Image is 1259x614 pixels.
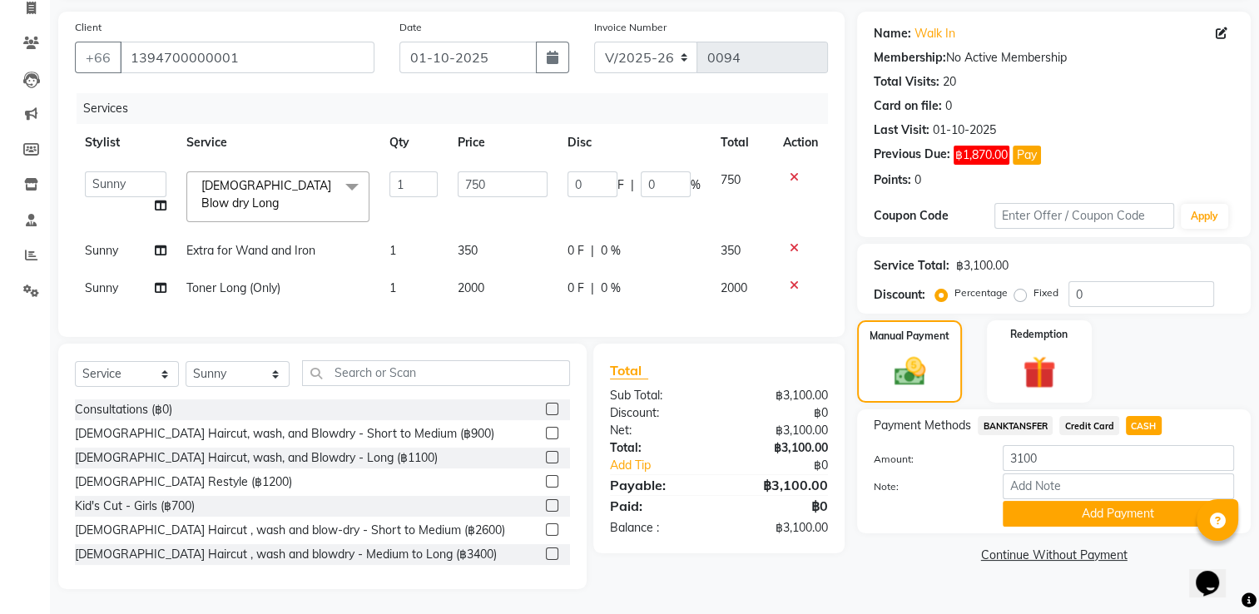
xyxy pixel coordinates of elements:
span: % [691,176,701,194]
label: Percentage [954,285,1008,300]
img: _cash.svg [885,354,935,389]
div: [DEMOGRAPHIC_DATA] Restyle (฿1200) [75,473,292,491]
div: Membership: [874,49,946,67]
button: Add Payment [1003,501,1234,527]
label: Note: [861,479,989,494]
span: Credit Card [1059,416,1119,435]
span: 2000 [721,280,747,295]
span: 2000 [458,280,484,295]
div: ฿3,100.00 [719,422,840,439]
div: Services [77,93,840,124]
span: 0 % [601,280,621,297]
span: CASH [1126,416,1162,435]
span: Payment Methods [874,417,971,434]
span: [DEMOGRAPHIC_DATA] Blow dry Long [201,178,331,210]
div: Kid's Cut - Girls (฿700) [75,498,195,515]
span: | [591,242,594,260]
span: 0 F [568,280,584,297]
span: BANKTANSFER [978,416,1053,435]
th: Service [176,124,379,161]
span: 350 [458,243,478,258]
span: 1 [389,243,396,258]
div: No Active Membership [874,49,1234,67]
div: Total: [597,439,719,457]
label: Invoice Number [594,20,667,35]
div: Payable: [597,475,719,495]
span: Extra for Wand and Iron [186,243,315,258]
div: Coupon Code [874,207,994,225]
iframe: chat widget [1189,547,1242,597]
img: _gift.svg [1013,352,1066,393]
div: ฿0 [740,457,841,474]
label: Date [399,20,422,35]
a: Walk In [915,25,955,42]
th: Price [448,124,558,161]
div: Consultations (฿0) [75,401,172,418]
div: ฿3,100.00 [719,475,840,495]
div: [DEMOGRAPHIC_DATA] Haircut , wash and blow-dry - Short to Medium (฿2600) [75,522,505,539]
th: Total [711,124,773,161]
a: Continue Without Payment [860,547,1247,564]
button: Pay [1013,146,1041,165]
label: Manual Payment [870,329,949,344]
label: Fixed [1033,285,1058,300]
span: Total [610,362,648,379]
span: 350 [721,243,741,258]
span: | [631,176,634,194]
input: Search by Name/Mobile/Email/Code [120,42,374,73]
div: ฿3,100.00 [719,387,840,404]
div: Balance : [597,519,719,537]
div: ฿0 [719,404,840,422]
span: Sunny [85,280,118,295]
div: Discount: [874,286,925,304]
div: ฿3,100.00 [719,519,840,537]
div: ฿3,100.00 [719,439,840,457]
div: 01-10-2025 [933,121,996,139]
div: 0 [915,171,921,189]
div: Discount: [597,404,719,422]
div: Service Total: [874,257,949,275]
span: ฿1,870.00 [954,146,1009,165]
div: 20 [943,73,956,91]
label: Amount: [861,452,989,467]
div: [DEMOGRAPHIC_DATA] Haircut, wash, and Blowdry - Short to Medium (฿900) [75,425,494,443]
th: Action [773,124,828,161]
span: 0 F [568,242,584,260]
div: ฿0 [719,496,840,516]
th: Disc [558,124,711,161]
span: Sunny [85,243,118,258]
a: Add Tip [597,457,739,474]
div: Total Visits: [874,73,939,91]
div: Previous Due: [874,146,950,165]
span: 0 % [601,242,621,260]
div: Net: [597,422,719,439]
a: x [279,196,286,210]
th: Qty [379,124,448,161]
span: F [617,176,624,194]
button: +66 [75,42,121,73]
div: Paid: [597,496,719,516]
input: Amount [1003,445,1234,471]
div: Points: [874,171,911,189]
div: ฿3,100.00 [956,257,1009,275]
div: [DEMOGRAPHIC_DATA] Haircut , wash and blowdry - Medium to Long (฿3400) [75,546,497,563]
label: Redemption [1010,327,1068,342]
input: Enter Offer / Coupon Code [994,203,1174,229]
input: Search or Scan [302,360,570,386]
div: Card on file: [874,97,942,115]
div: [DEMOGRAPHIC_DATA] Haircut, wash, and Blowdry - Long (฿1100) [75,449,438,467]
div: Name: [874,25,911,42]
span: 1 [389,280,396,295]
span: Toner Long (Only) [186,280,280,295]
div: Sub Total: [597,387,719,404]
th: Stylist [75,124,176,161]
input: Add Note [1003,473,1234,499]
button: Apply [1181,204,1228,229]
div: 0 [945,97,952,115]
label: Client [75,20,102,35]
span: 750 [721,172,741,187]
span: | [591,280,594,297]
div: Last Visit: [874,121,929,139]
